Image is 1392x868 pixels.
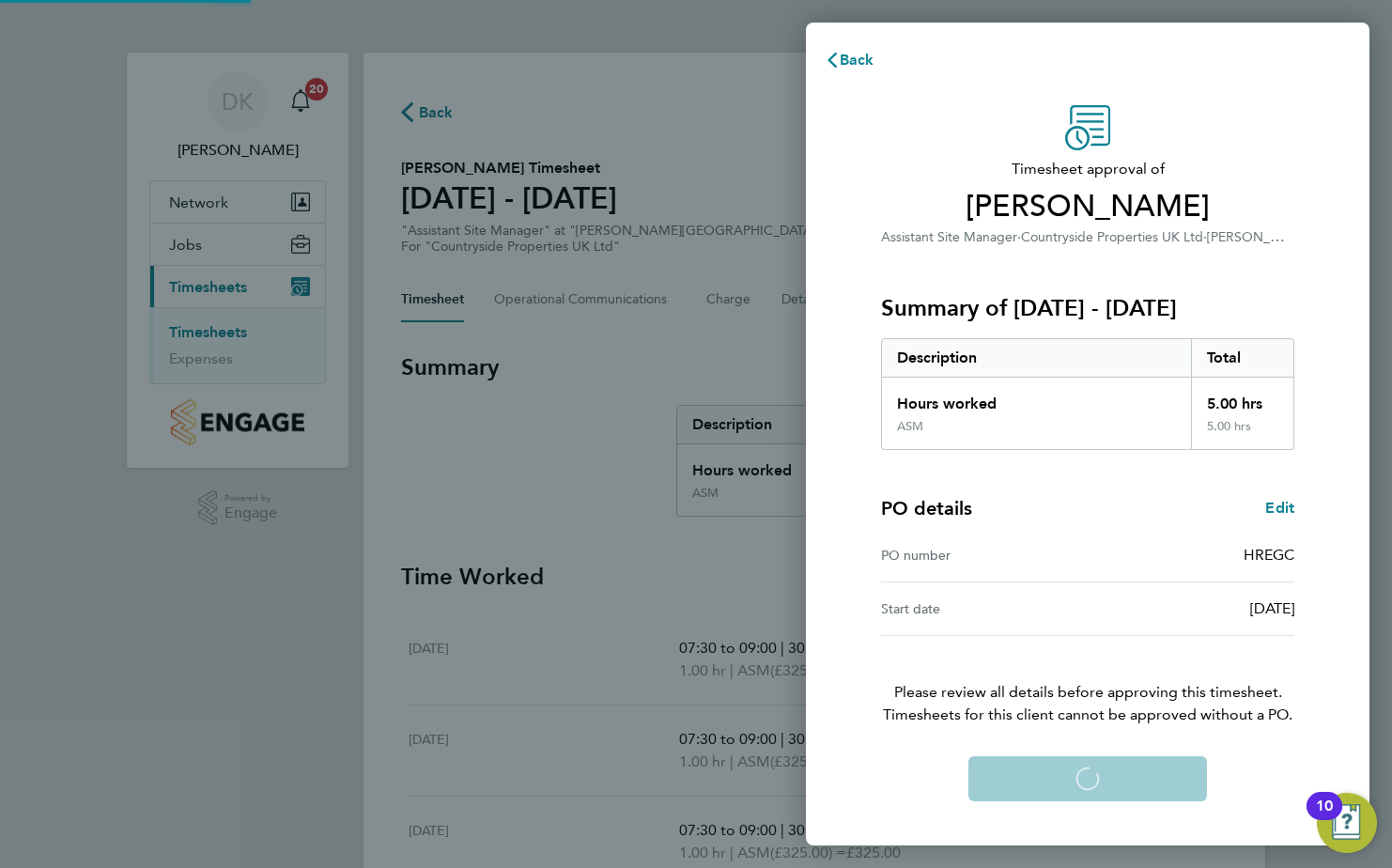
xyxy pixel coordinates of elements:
button: Back [806,41,893,79]
a: Edit [1265,497,1294,519]
div: 5.00 hrs [1191,378,1294,419]
span: Countryside Properties UK Ltd [1021,229,1203,245]
button: Open Resource Center, 10 new notifications [1317,793,1377,853]
span: · [1203,229,1207,245]
span: Back [840,51,874,69]
p: Please review all details before approving this timesheet. [858,636,1317,726]
span: · [1017,229,1021,245]
span: Edit [1265,499,1294,517]
h4: PO details [881,495,972,521]
span: Timesheet approval of [881,158,1294,180]
div: Start date [881,597,1088,620]
div: ASM [897,419,923,434]
h3: Summary of [DATE] - [DATE] [881,293,1294,323]
div: PO number [881,544,1088,566]
div: Summary of 15 - 21 Sep 2025 [881,338,1294,450]
div: Total [1191,339,1294,377]
span: HREGC [1244,546,1294,564]
div: Hours worked [882,378,1191,419]
div: 10 [1316,806,1333,830]
span: [PERSON_NAME] [881,188,1294,225]
div: Description [882,339,1191,377]
span: Assistant Site Manager [881,229,1017,245]
span: Timesheets for this client cannot be approved without a PO. [858,704,1317,726]
div: [DATE] [1088,597,1294,620]
div: 5.00 hrs [1191,419,1294,449]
